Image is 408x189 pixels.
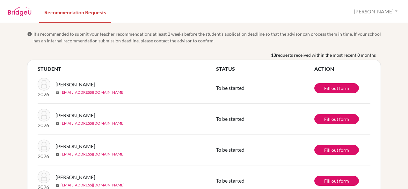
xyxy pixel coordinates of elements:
[38,152,50,160] p: 2026
[55,122,59,126] span: mail
[216,147,244,153] span: To be started
[216,116,244,122] span: To be started
[33,31,381,44] span: It’s recommended to submit your teacher recommendations at least 2 weeks before the student’s app...
[216,65,314,73] th: STATUS
[8,7,32,16] img: BridgeU logo
[38,121,50,129] p: 2026
[38,78,50,91] img: Kroma, Christine
[39,1,111,23] a: Recommendation Requests
[38,91,50,98] p: 2026
[55,153,59,156] span: mail
[314,114,359,124] a: Fill out form
[61,120,125,126] a: [EMAIL_ADDRESS][DOMAIN_NAME]
[55,112,95,119] span: [PERSON_NAME]
[38,171,50,183] img: Adovelande, Rayna
[38,65,216,73] th: STUDENT
[216,178,244,184] span: To be started
[38,109,50,121] img: Kroma, Christine
[314,65,370,73] th: ACTION
[55,81,95,88] span: [PERSON_NAME]
[55,91,59,95] span: mail
[314,145,359,155] a: Fill out form
[314,83,359,93] a: Fill out form
[55,142,95,150] span: [PERSON_NAME]
[61,151,125,157] a: [EMAIL_ADDRESS][DOMAIN_NAME]
[351,5,400,18] button: [PERSON_NAME]
[38,140,50,152] img: Kroma, Christine
[276,52,376,58] span: requests received within the most recent 8 months
[27,32,32,37] span: info
[55,173,95,181] span: [PERSON_NAME]
[55,184,59,187] span: mail
[61,90,125,95] a: [EMAIL_ADDRESS][DOMAIN_NAME]
[61,182,125,188] a: [EMAIL_ADDRESS][DOMAIN_NAME]
[216,85,244,91] span: To be started
[314,176,359,186] a: Fill out form
[271,52,276,58] b: 13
